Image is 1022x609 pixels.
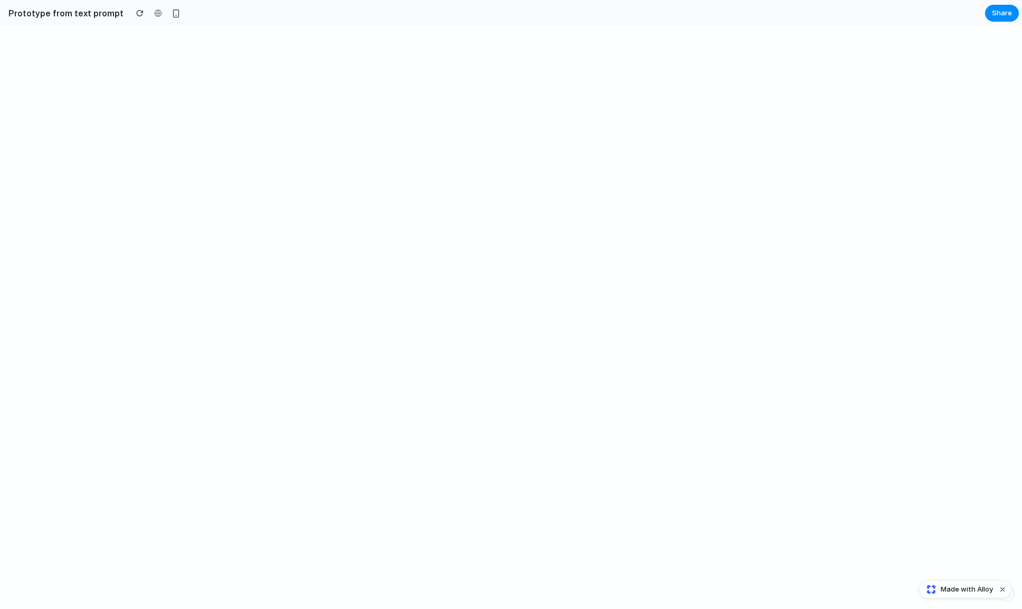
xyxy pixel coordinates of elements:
span: Made with Alloy [941,584,993,595]
button: Share [985,5,1019,22]
a: Made with Alloy [920,584,994,595]
span: Share [992,8,1012,18]
button: Dismiss watermark [996,583,1009,596]
h2: Prototype from text prompt [4,7,124,20]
